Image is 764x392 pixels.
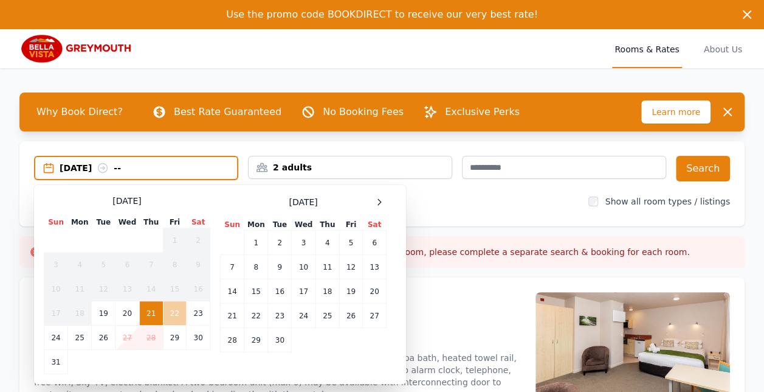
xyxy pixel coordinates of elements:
td: 26 [92,326,115,350]
td: 24 [44,326,68,350]
div: [DATE] -- [60,162,237,174]
td: 11 [315,255,339,279]
td: 9 [268,255,292,279]
td: 27 [363,304,387,328]
td: 26 [339,304,362,328]
th: Wed [115,217,139,228]
td: 16 [268,279,292,304]
td: 9 [187,253,210,277]
td: 4 [315,231,339,255]
a: Rooms & Rates [612,29,681,68]
td: 19 [339,279,362,304]
td: 27 [115,326,139,350]
th: Mon [68,217,92,228]
div: 2 adults [249,161,452,173]
td: 10 [292,255,315,279]
td: 6 [115,253,139,277]
td: 2 [187,228,210,253]
td: 14 [139,277,163,301]
a: About Us [701,29,745,68]
td: 16 [187,277,210,301]
td: 7 [139,253,163,277]
td: 17 [292,279,315,304]
span: Learn more [641,100,711,124]
td: 18 [315,279,339,304]
span: [DATE] [289,196,317,208]
td: 1 [163,228,186,253]
td: 13 [115,277,139,301]
td: 30 [187,326,210,350]
img: Bella Vista Greymouth [19,34,136,63]
td: 18 [68,301,92,326]
th: Tue [92,217,115,228]
td: 3 [44,253,68,277]
p: Exclusive Perks [445,105,520,119]
td: 31 [44,350,68,374]
td: 29 [244,328,268,352]
td: 8 [244,255,268,279]
td: 19 [92,301,115,326]
th: Fri [339,219,362,231]
td: 3 [292,231,315,255]
th: Sat [363,219,387,231]
td: 12 [92,277,115,301]
td: 20 [115,301,139,326]
th: Sat [187,217,210,228]
td: 23 [187,301,210,326]
p: Best Rate Guaranteed [174,105,281,119]
td: 1 [244,231,268,255]
td: 28 [221,328,244,352]
td: 25 [68,326,92,350]
td: 25 [315,304,339,328]
td: 5 [92,253,115,277]
th: Wed [292,219,315,231]
td: 20 [363,279,387,304]
span: Use the promo code BOOKDIRECT to receive our very best rate! [226,9,538,20]
th: Thu [139,217,163,228]
td: 28 [139,326,163,350]
td: 21 [221,304,244,328]
td: 13 [363,255,387,279]
p: No Booking Fees [323,105,404,119]
th: Tue [268,219,292,231]
td: 6 [363,231,387,255]
th: Sun [44,217,68,228]
td: 22 [244,304,268,328]
td: 23 [268,304,292,328]
td: 7 [221,255,244,279]
td: 5 [339,231,362,255]
td: 14 [221,279,244,304]
th: Fri [163,217,186,228]
td: 10 [44,277,68,301]
td: 22 [163,301,186,326]
td: 4 [68,253,92,277]
label: Show all room types / listings [605,197,730,206]
td: 11 [68,277,92,301]
td: 2 [268,231,292,255]
span: Why Book Direct? [27,100,132,124]
td: 29 [163,326,186,350]
span: [DATE] [112,195,141,207]
th: Mon [244,219,268,231]
th: Sun [221,219,244,231]
td: 8 [163,253,186,277]
button: Search [676,156,730,181]
td: 30 [268,328,292,352]
td: 15 [163,277,186,301]
th: Thu [315,219,339,231]
td: 24 [292,304,315,328]
td: 15 [244,279,268,304]
td: 17 [44,301,68,326]
td: 12 [339,255,362,279]
td: 21 [139,301,163,326]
